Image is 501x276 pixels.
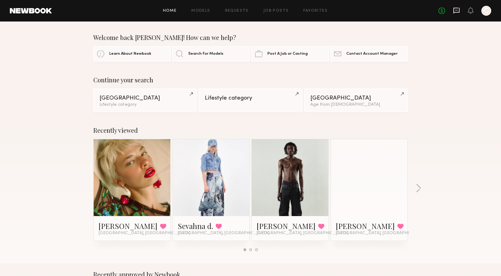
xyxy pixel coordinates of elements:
a: Lifestyle category [199,89,302,112]
div: Lifestyle category [99,103,191,107]
a: Search For Models [172,46,250,61]
a: Contact Account Manager [330,46,408,61]
span: Contact Account Manager [346,52,398,56]
a: Learn About Newbook [93,46,171,61]
span: [GEOGRAPHIC_DATA], [GEOGRAPHIC_DATA] [257,231,348,236]
a: [GEOGRAPHIC_DATA]Age from [DEMOGRAPHIC_DATA]. [304,89,408,112]
span: [GEOGRAPHIC_DATA], [GEOGRAPHIC_DATA] [99,231,190,236]
a: Favorites [303,9,328,13]
div: [GEOGRAPHIC_DATA] [99,95,191,101]
span: Post A Job or Casting [267,52,308,56]
a: [PERSON_NAME] [336,221,395,231]
span: [GEOGRAPHIC_DATA], [GEOGRAPHIC_DATA] [178,231,269,236]
a: [PERSON_NAME] [257,221,316,231]
a: Models [191,9,210,13]
div: Continue your search [93,76,408,84]
div: Age from [DEMOGRAPHIC_DATA]. [310,103,402,107]
div: Welcome back [PERSON_NAME]! How can we help? [93,34,408,41]
a: [GEOGRAPHIC_DATA]Lifestyle category [93,89,197,112]
a: Post A Job or Casting [251,46,329,61]
a: Job Posts [263,9,289,13]
a: [PERSON_NAME] [99,221,157,231]
div: Recently viewed [93,127,408,134]
div: Lifestyle category [205,95,296,101]
a: Home [163,9,177,13]
span: Learn About Newbook [109,52,151,56]
span: Search For Models [188,52,223,56]
div: [GEOGRAPHIC_DATA] [310,95,402,101]
span: [GEOGRAPHIC_DATA], [GEOGRAPHIC_DATA] [336,231,427,236]
a: C [481,6,491,16]
a: Sevahna d. [178,221,213,231]
a: Requests [225,9,249,13]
